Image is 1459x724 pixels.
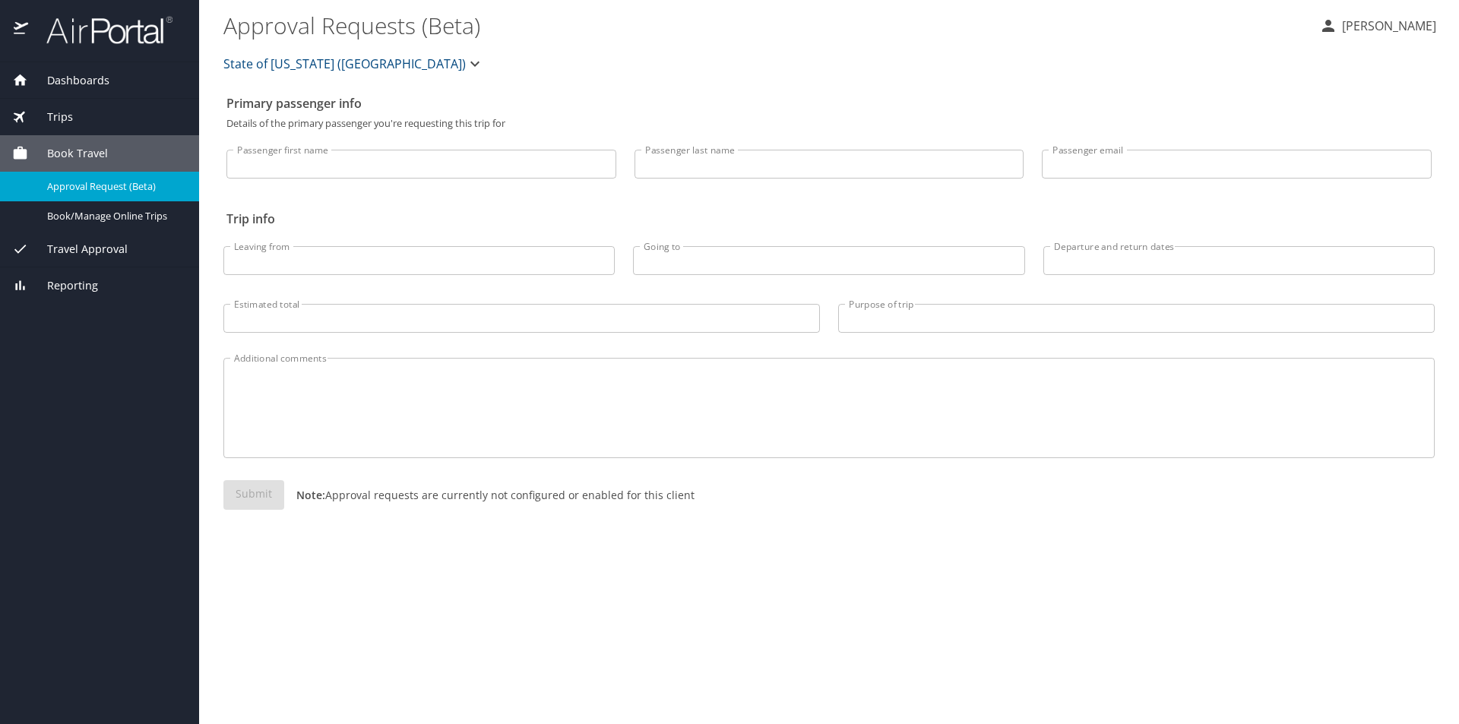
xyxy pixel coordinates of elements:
[47,179,181,194] span: Approval Request (Beta)
[1337,17,1436,35] p: [PERSON_NAME]
[226,119,1432,128] p: Details of the primary passenger you're requesting this trip for
[28,72,109,89] span: Dashboards
[296,488,325,502] strong: Note:
[28,277,98,294] span: Reporting
[223,53,466,74] span: State of [US_STATE] ([GEOGRAPHIC_DATA])
[28,241,128,258] span: Travel Approval
[47,209,181,223] span: Book/Manage Online Trips
[217,49,490,79] button: State of [US_STATE] ([GEOGRAPHIC_DATA])
[226,207,1432,231] h2: Trip info
[1313,12,1442,40] button: [PERSON_NAME]
[226,91,1432,115] h2: Primary passenger info
[30,15,172,45] img: airportal-logo.png
[223,2,1307,49] h1: Approval Requests (Beta)
[28,145,108,162] span: Book Travel
[28,109,73,125] span: Trips
[284,487,695,503] p: Approval requests are currently not configured or enabled for this client
[14,15,30,45] img: icon-airportal.png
